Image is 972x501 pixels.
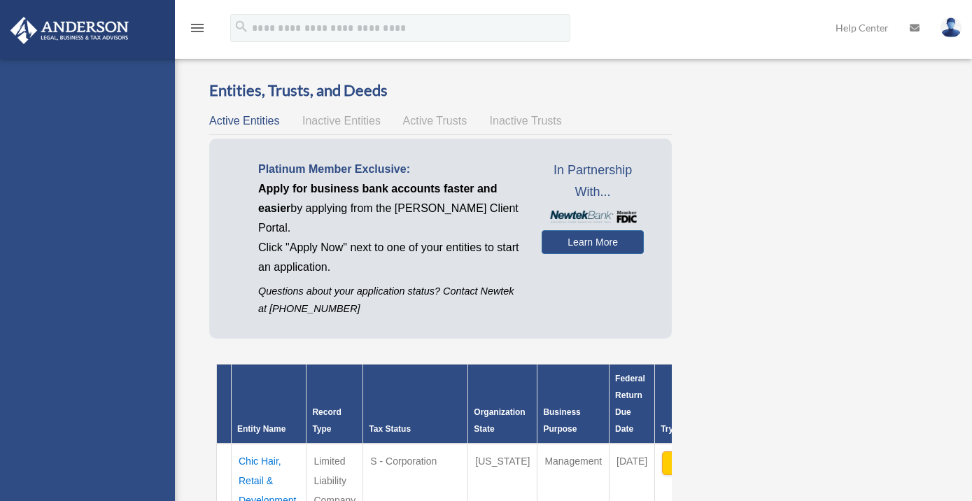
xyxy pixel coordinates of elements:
th: Record Type [307,365,363,444]
span: Inactive Trusts [490,115,562,127]
span: Active Entities [209,115,279,127]
img: NewtekBankLogoSM.png [549,211,637,224]
p: Platinum Member Exclusive: [258,160,521,179]
span: Apply for business bank accounts faster and easier [258,183,497,214]
h3: Entities, Trusts, and Deeds [209,80,672,101]
i: search [234,19,249,34]
img: Anderson Advisors Platinum Portal [6,17,133,44]
span: In Partnership With... [542,160,644,204]
div: Try Newtek Bank [661,421,800,437]
p: Click "Apply Now" next to one of your entities to start an application. [258,238,521,277]
p: by applying from the [PERSON_NAME] Client Portal. [258,179,521,238]
img: User Pic [941,17,962,38]
a: Learn More [542,230,644,254]
th: Business Purpose [537,365,610,444]
p: Questions about your application status? Contact Newtek at [PHONE_NUMBER] [258,283,521,318]
a: menu [189,24,206,36]
th: Entity Name [232,365,307,444]
th: Organization State [468,365,537,444]
button: Apply Now [662,451,798,475]
span: Inactive Entities [302,115,381,127]
th: Federal Return Due Date [610,365,655,444]
i: menu [189,20,206,36]
th: Tax Status [363,365,468,444]
span: Active Trusts [403,115,467,127]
